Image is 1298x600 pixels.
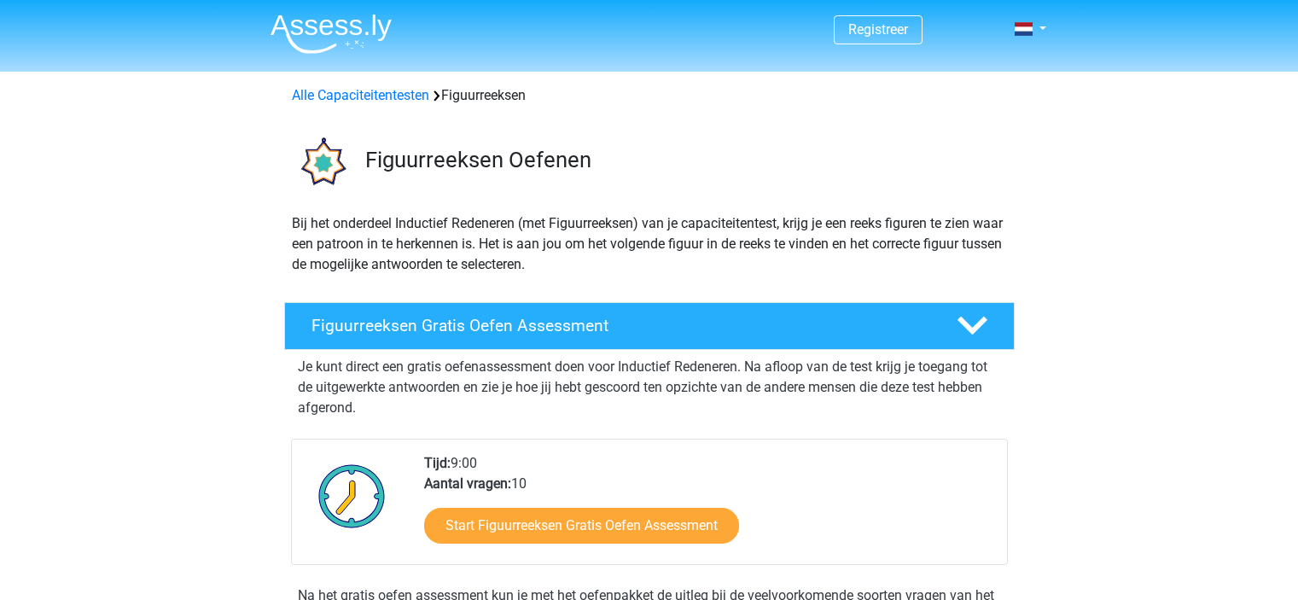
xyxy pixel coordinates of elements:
div: 9:00 10 [411,453,1006,564]
b: Tijd: [424,455,451,471]
img: Assessly [271,14,392,54]
h3: Figuurreeksen Oefenen [365,147,1001,173]
a: Figuurreeksen Gratis Oefen Assessment [277,302,1022,350]
img: Klok [309,453,395,539]
b: Aantal vragen: [424,475,511,492]
div: Figuurreeksen [285,85,1014,106]
h4: Figuurreeksen Gratis Oefen Assessment [311,316,929,335]
p: Bij het onderdeel Inductief Redeneren (met Figuurreeksen) van je capaciteitentest, krijg je een r... [292,213,1007,275]
a: Start Figuurreeksen Gratis Oefen Assessment [424,508,739,544]
img: figuurreeksen [285,126,358,199]
a: Alle Capaciteitentesten [292,87,429,103]
a: Registreer [848,21,908,38]
p: Je kunt direct een gratis oefenassessment doen voor Inductief Redeneren. Na afloop van de test kr... [298,357,1001,418]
